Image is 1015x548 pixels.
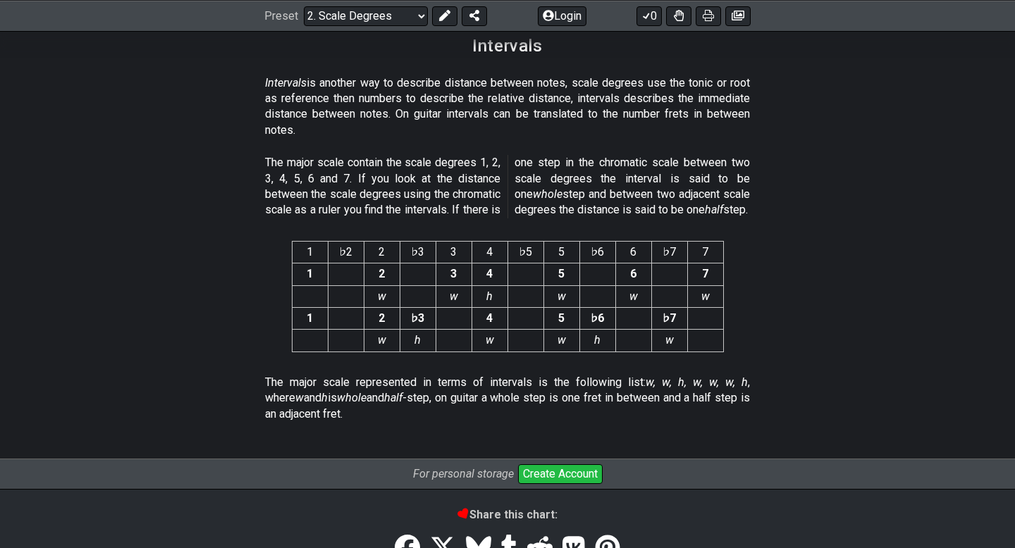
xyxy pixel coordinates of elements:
em: Intervals [265,76,307,89]
em: w [629,289,638,303]
strong: 2 [379,267,385,280]
strong: 4 [486,311,493,325]
em: h [486,289,493,303]
em: h [321,391,328,404]
th: 1 [292,241,328,263]
strong: 4 [486,267,493,280]
button: Create image [725,6,751,25]
strong: 2 [379,311,385,325]
em: h [594,333,601,347]
em: w [665,333,674,347]
h2: Intervals [472,38,542,54]
strong: ♭3 [411,311,424,325]
button: Print [696,6,721,25]
th: ♭2 [328,241,364,263]
button: Toggle Dexterity for all fretkits [666,6,691,25]
th: 4 [472,241,508,263]
strong: 5 [558,267,565,280]
strong: 1 [307,311,313,325]
em: w [486,333,494,347]
span: Preset [264,9,298,23]
strong: 5 [558,311,565,325]
strong: ♭6 [591,311,604,325]
th: 7 [687,241,723,263]
strong: 6 [630,267,636,280]
th: ♭7 [651,241,687,263]
em: whole [533,187,562,201]
em: w [378,289,386,303]
strong: 1 [307,267,313,280]
em: w [450,289,458,303]
th: 6 [615,241,651,263]
button: Share Preset [462,6,487,25]
em: half [705,203,723,216]
button: Login [538,6,586,25]
em: whole [337,391,367,404]
button: Create Account [518,464,603,484]
em: w [558,289,566,303]
th: 3 [436,241,472,263]
select: Preset [304,6,428,25]
em: w [295,391,304,404]
i: For personal storage [413,467,514,480]
th: ♭5 [508,241,543,263]
em: w [701,289,710,303]
button: Edit Preset [432,6,457,25]
em: h [414,333,421,347]
strong: 7 [702,267,708,280]
strong: 3 [450,267,457,280]
p: is another way to describe distance between notes, scale degrees use the tonic or root as referen... [265,75,750,139]
strong: ♭7 [663,311,676,325]
button: 0 [636,6,662,25]
p: The major scale represented in terms of intervals is the following list: , where and is and -step... [265,375,750,422]
em: w [558,333,566,347]
th: ♭6 [579,241,615,263]
b: Share this chart: [458,508,558,521]
em: half [384,391,402,404]
th: ♭3 [400,241,436,263]
th: 5 [543,241,579,263]
em: w, w, h, w, w, w, h [646,375,748,389]
p: The major scale contain the scale degrees 1, 2, 3, 4, 5, 6 and 7. If you look at the distance bet... [265,155,750,218]
th: 2 [364,241,400,263]
em: w [378,333,386,347]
